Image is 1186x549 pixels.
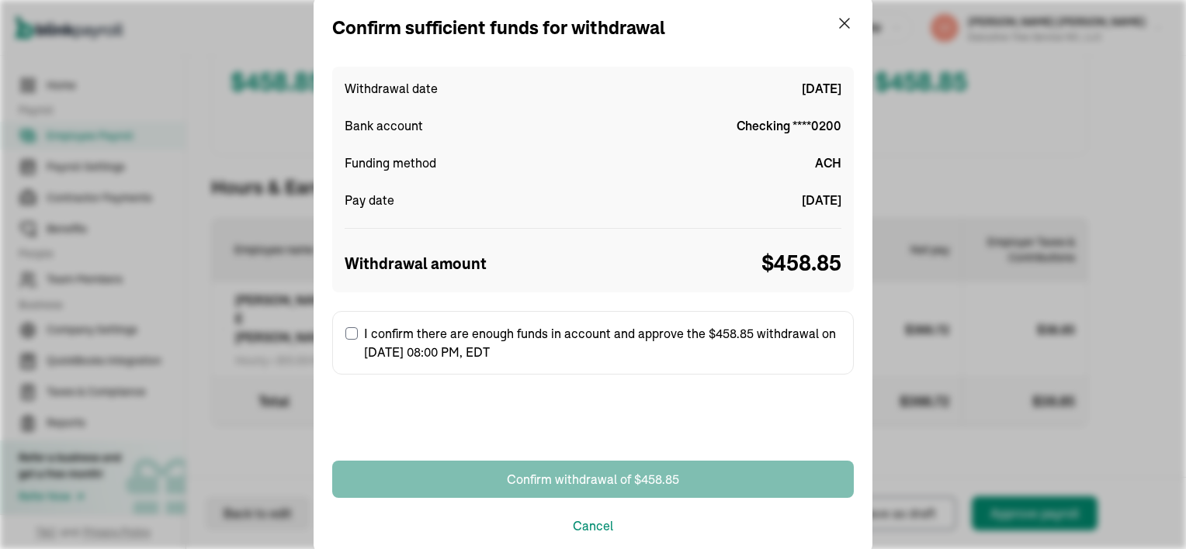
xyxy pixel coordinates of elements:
[345,79,438,98] span: Withdrawal date
[332,14,665,42] div: Confirm sufficient funds for withdrawal
[802,191,841,209] span: [DATE]
[345,252,487,275] span: Withdrawal amount
[815,154,841,172] span: ACH
[345,191,394,209] span: Pay date
[507,470,679,489] div: Confirm withdrawal of $458.85
[761,247,841,280] span: $ 458.85
[802,79,841,98] span: [DATE]
[345,116,423,135] span: Bank account
[573,516,613,535] button: Cancel
[332,461,854,498] button: Confirm withdrawal of $458.85
[345,327,358,340] input: I confirm there are enough funds in account and approve the $458.85 withdrawal on [DATE] 08:00 PM...
[332,311,854,375] label: I confirm there are enough funds in account and approve the $458.85 withdrawal on [DATE] 08:00 PM...
[345,154,436,172] span: Funding method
